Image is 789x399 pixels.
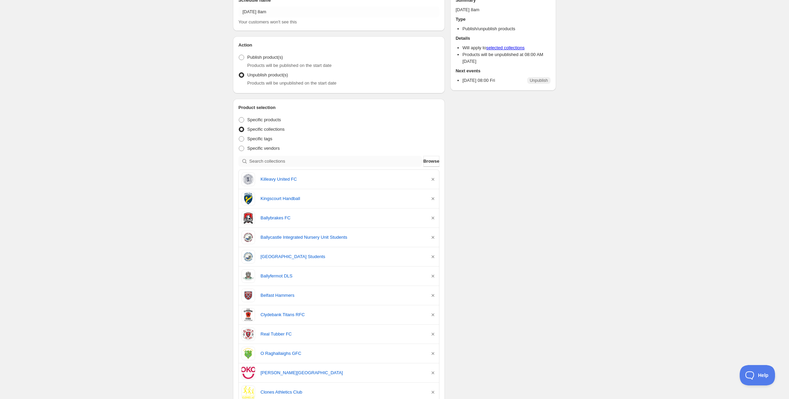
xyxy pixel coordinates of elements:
a: [GEOGRAPHIC_DATA] Students [261,253,424,260]
h2: Action [238,42,439,49]
span: Specific products [247,117,281,122]
a: Ballybrakes FC [261,215,424,221]
a: Ballycastle Integrated Nursery Unit Students [261,234,424,241]
li: Publish/unpublish products [463,25,551,32]
iframe: Toggle Customer Support [740,365,775,385]
span: Products will be unpublished on the start date [247,80,336,86]
li: Will apply to [463,44,551,51]
a: Ballyfermot DLS [261,273,424,279]
a: Real Tubber FC [261,331,424,338]
span: Publish product(s) [247,55,283,60]
p: [DATE] 08:00 Fri [463,77,495,84]
a: Clydebank Titans RFC [261,311,424,318]
p: [DATE] 8am [456,6,551,13]
a: O Raghallaighs GFC [261,350,424,357]
a: Belfast Hammers [261,292,424,299]
span: Unpublish product(s) [247,72,288,77]
span: Browse [423,158,439,165]
a: Kingscourt Handball [261,195,424,202]
span: Specific collections [247,127,285,132]
a: [PERSON_NAME][GEOGRAPHIC_DATA] [261,369,424,376]
a: Clones Athletics Club [261,389,424,396]
h2: Details [456,35,551,42]
span: Specific tags [247,136,272,141]
span: Specific vendors [247,146,280,151]
h2: Type [456,16,551,23]
span: Products will be published on the start date [247,63,332,68]
a: selected collections [486,45,525,50]
li: Products will be unpublished at 08:00 AM [DATE] [463,51,551,65]
a: Killeavy United FC [261,176,424,183]
input: Search collections [249,156,422,167]
h2: Next events [456,68,551,74]
span: Unpublish [530,78,548,83]
h2: Product selection [238,104,439,111]
button: Browse [423,156,439,167]
span: Your customers won't see this [238,19,297,24]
